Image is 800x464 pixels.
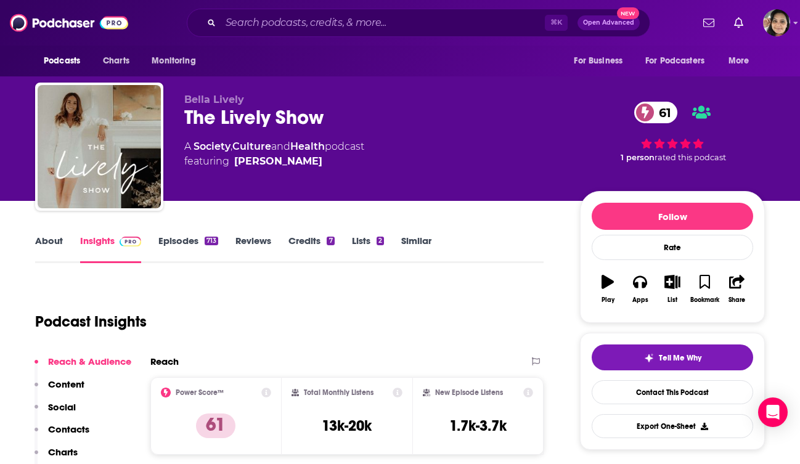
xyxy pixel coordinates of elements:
button: Share [721,267,753,311]
span: Open Advanced [583,20,634,26]
a: Culture [232,140,271,152]
button: open menu [565,49,638,73]
img: User Profile [763,9,790,36]
div: 713 [205,237,218,245]
a: Similar [401,235,431,263]
button: open menu [720,49,765,73]
button: Open AdvancedNew [578,15,640,30]
button: open menu [637,49,722,73]
span: New [617,7,639,19]
h2: Total Monthly Listens [304,388,373,397]
span: Monitoring [152,52,195,70]
button: Play [592,267,624,311]
button: Reach & Audience [35,356,131,378]
button: open menu [143,49,211,73]
img: Podchaser - Follow, Share and Rate Podcasts [10,11,128,35]
span: rated this podcast [655,153,726,162]
span: Podcasts [44,52,80,70]
a: Society [194,140,231,152]
span: Charts [103,52,129,70]
span: For Podcasters [645,52,704,70]
button: Follow [592,203,753,230]
a: Jess Lively [234,154,322,169]
a: Show notifications dropdown [698,12,719,33]
div: Play [602,296,614,304]
button: Content [35,378,84,401]
a: Show notifications dropdown [729,12,748,33]
p: Contacts [48,423,89,435]
a: Contact This Podcast [592,380,753,404]
span: Logged in as shelbyjanner [763,9,790,36]
div: 7 [327,237,334,245]
p: Social [48,401,76,413]
a: Credits7 [288,235,334,263]
img: Podchaser Pro [120,237,141,246]
span: Tell Me Why [659,353,701,363]
input: Search podcasts, credits, & more... [221,13,545,33]
div: Rate [592,235,753,260]
div: Share [729,296,745,304]
a: Episodes713 [158,235,218,263]
a: About [35,235,63,263]
div: A podcast [184,139,364,169]
a: InsightsPodchaser Pro [80,235,141,263]
h2: Power Score™ [176,388,224,397]
div: Bookmark [690,296,719,304]
button: Social [35,401,76,424]
span: More [729,52,749,70]
a: Reviews [235,235,271,263]
h1: Podcast Insights [35,312,147,331]
p: Charts [48,446,78,458]
button: Contacts [35,423,89,446]
div: 2 [377,237,384,245]
button: open menu [35,49,96,73]
p: 61 [196,413,235,438]
div: List [667,296,677,304]
img: The Lively Show [38,85,161,208]
h2: New Episode Listens [435,388,503,397]
p: Reach & Audience [48,356,131,367]
img: tell me why sparkle [644,353,654,363]
button: Apps [624,267,656,311]
button: List [656,267,688,311]
button: tell me why sparkleTell Me Why [592,344,753,370]
a: Lists2 [352,235,384,263]
span: featuring [184,154,364,169]
div: 61 1 personrated this podcast [580,94,765,170]
span: 1 person [621,153,655,162]
div: Search podcasts, credits, & more... [187,9,650,37]
span: ⌘ K [545,15,568,31]
span: and [271,140,290,152]
div: Apps [632,296,648,304]
p: Content [48,378,84,390]
button: Export One-Sheet [592,414,753,438]
a: 61 [634,102,677,123]
button: Bookmark [688,267,720,311]
a: Health [290,140,325,152]
h3: 13k-20k [322,417,372,435]
span: Bella Lively [184,94,244,105]
div: Open Intercom Messenger [758,397,788,427]
span: For Business [574,52,622,70]
span: , [231,140,232,152]
span: 61 [647,102,677,123]
a: Charts [95,49,137,73]
h2: Reach [150,356,179,367]
h3: 1.7k-3.7k [449,417,507,435]
button: Show profile menu [763,9,790,36]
